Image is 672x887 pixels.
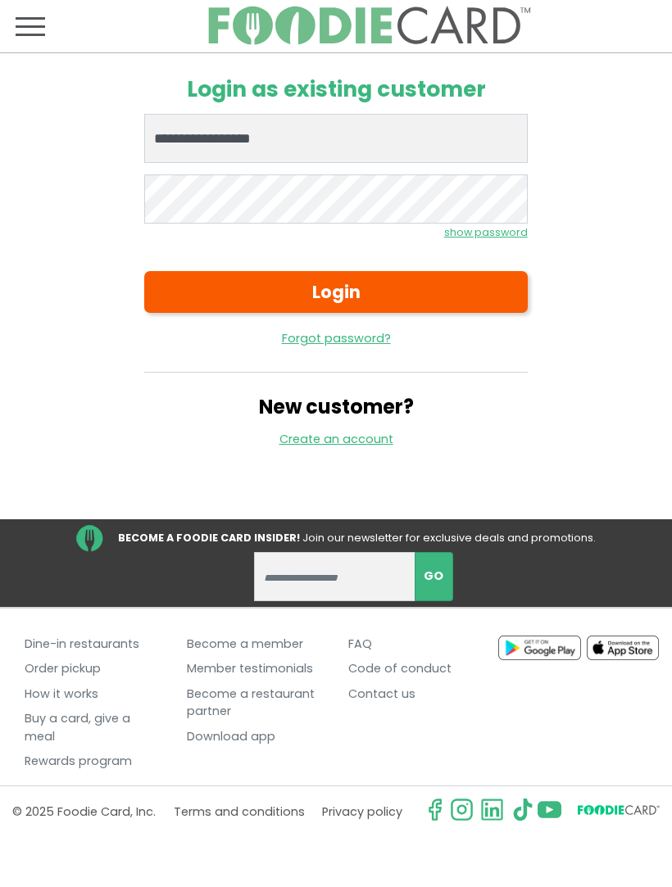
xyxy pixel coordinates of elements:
span: Join our newsletter for exclusive deals and promotions. [302,531,596,545]
a: Become a restaurant partner [187,681,325,724]
img: youtube.svg [538,798,561,821]
a: Terms and conditions [174,798,305,826]
a: Contact us [348,681,486,706]
img: FoodieCard; Eat, Drink, Save, Donate [207,6,531,46]
a: Dine-in restaurants [25,632,162,657]
svg: FoodieCard [578,805,660,821]
button: subscribe [415,552,454,601]
a: Code of conduct [348,657,486,681]
img: tiktok.svg [511,798,535,821]
h1: Login as existing customer [144,76,527,102]
a: Forgot password? [144,330,527,348]
a: Download app [187,724,325,749]
a: FAQ [348,632,486,657]
input: enter email address [254,552,415,601]
a: Rewards program [25,749,162,773]
h2: New customer? [144,396,527,419]
a: Privacy policy [322,798,402,826]
button: Login [144,271,527,313]
svg: check us out on facebook [423,798,447,821]
img: linkedin.svg [480,798,504,821]
a: Become a member [187,632,325,657]
a: How it works [25,681,162,706]
a: Buy a card, give a meal [25,707,162,749]
p: © 2025 Foodie Card, Inc. [12,798,156,826]
a: Create an account [279,431,393,447]
a: Member testimonials [187,657,325,681]
strong: BECOME A FOODIE CARD INSIDER! [118,531,300,545]
small: show password [444,225,528,239]
a: Order pickup [25,657,162,681]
